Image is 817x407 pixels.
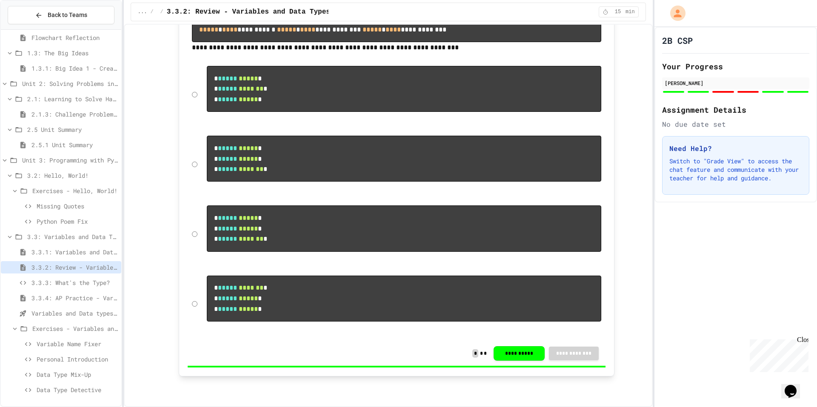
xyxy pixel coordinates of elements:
[31,293,118,302] span: 3.3.4: AP Practice - Variables
[31,33,118,42] span: Flowchart Reflection
[138,9,147,15] span: ...
[27,171,118,180] span: 3.2: Hello, World!
[160,9,163,15] span: /
[31,263,118,272] span: 3.3.2: Review - Variables and Data Types
[37,355,118,364] span: Personal Introduction
[669,143,802,154] h3: Need Help?
[626,9,635,15] span: min
[48,11,87,20] span: Back to Teams
[31,309,118,318] span: Variables and Data types - quiz
[32,186,118,195] span: Exercises - Hello, World!
[662,104,809,116] h2: Assignment Details
[27,125,118,134] span: 2.5 Unit Summary
[661,3,688,23] div: My Account
[27,48,118,57] span: 1.3: The Big Ideas
[3,3,59,54] div: Chat with us now!Close
[31,64,118,73] span: 1.3.1: Big Idea 1 - Creative Development
[662,34,693,46] h1: 2B CSP
[8,6,114,24] button: Back to Teams
[150,9,153,15] span: /
[746,336,808,372] iframe: chat widget
[37,385,118,394] span: Data Type Detective
[781,373,808,398] iframe: chat widget
[37,202,118,211] span: Missing Quotes
[31,278,118,287] span: 3.3.3: What's the Type?
[37,217,118,226] span: Python Poem Fix
[31,140,118,149] span: 2.5.1 Unit Summary
[32,324,118,333] span: Exercises - Variables and Data Types
[27,232,118,241] span: 3.3: Variables and Data Types
[611,9,625,15] span: 15
[31,248,118,256] span: 3.3.1: Variables and Data Types
[662,60,809,72] h2: Your Progress
[27,94,118,103] span: 2.1: Learning to Solve Hard Problems
[167,7,330,17] span: 3.3.2: Review - Variables and Data Types
[22,156,118,165] span: Unit 3: Programming with Python
[669,157,802,182] p: Switch to "Grade View" to access the chat feature and communicate with your teacher for help and ...
[662,119,809,129] div: No due date set
[31,110,118,119] span: 2.1.3: Challenge Problem - The Bridge
[22,79,118,88] span: Unit 2: Solving Problems in Computer Science
[37,339,118,348] span: Variable Name Fixer
[37,370,118,379] span: Data Type Mix-Up
[665,79,807,87] div: [PERSON_NAME]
